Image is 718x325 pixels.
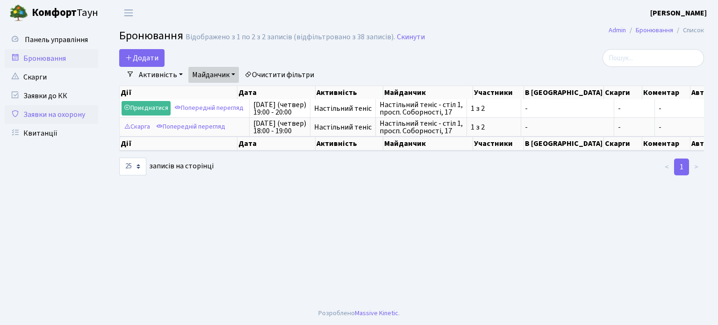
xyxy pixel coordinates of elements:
input: Пошук... [603,49,704,67]
th: Коментар [642,86,690,99]
span: Настільний теніс - стіл 1, просп. Соборності, 17 [380,120,463,135]
a: Попередній перегляд [154,120,228,134]
span: - [525,123,610,131]
label: записів на сторінці [119,158,214,175]
span: [DATE] (четвер) 19:00 - 20:00 [253,101,306,116]
div: Розроблено . [318,308,400,318]
th: Дії [120,137,237,151]
a: Заявки до КК [5,87,98,105]
span: - [525,105,610,112]
a: Скарги [5,68,98,87]
th: Дата [237,86,316,99]
b: Комфорт [32,5,77,20]
th: Дата [237,137,316,151]
span: [DATE] (четвер) 18:00 - 19:00 [253,120,306,135]
th: Майданчик [383,86,474,99]
a: Бронювання [5,49,98,68]
a: Очистити фільтри [241,67,318,83]
nav: breadcrumb [595,21,718,40]
a: Квитанції [5,124,98,143]
a: Панель управління [5,30,98,49]
b: [PERSON_NAME] [650,8,707,18]
th: Дії [120,86,237,99]
a: Скинути [397,33,425,42]
th: Активність [316,137,383,151]
span: - [618,123,651,131]
th: Участники [473,86,524,99]
a: Активність [135,67,187,83]
span: - [659,103,661,114]
a: Попередній перегляд [172,101,246,116]
span: - [659,122,661,132]
select: записів на сторінці [119,158,146,175]
span: - [618,105,651,112]
th: Майданчик [383,137,474,151]
img: logo.png [9,4,28,22]
span: Настільний теніс [314,123,372,131]
th: В [GEOGRAPHIC_DATA] [524,86,604,99]
span: Панель управління [25,35,88,45]
th: Коментар [642,137,690,151]
span: 1 з 2 [471,105,517,112]
button: Додати [119,49,165,67]
a: [PERSON_NAME] [650,7,707,19]
button: Переключити навігацію [117,5,140,21]
a: Скарга [122,120,152,134]
a: Заявки на охорону [5,105,98,124]
a: 1 [674,159,689,175]
a: Бронювання [636,25,673,35]
th: Активність [316,86,383,99]
th: Скарги [604,86,642,99]
span: Настільний теніс - стіл 1, просп. Соборності, 17 [380,101,463,116]
a: Приєднатися [122,101,171,116]
th: Участники [473,137,524,151]
span: Бронювання [119,28,183,44]
span: Настільний теніс [314,105,372,112]
a: Massive Kinetic [355,308,398,318]
a: Майданчик [188,67,239,83]
a: Admin [609,25,626,35]
li: Список [673,25,704,36]
div: Відображено з 1 по 2 з 2 записів (відфільтровано з 38 записів). [186,33,395,42]
span: Таун [32,5,98,21]
th: В [GEOGRAPHIC_DATA] [524,137,604,151]
th: Скарги [604,137,642,151]
span: 1 з 2 [471,123,517,131]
